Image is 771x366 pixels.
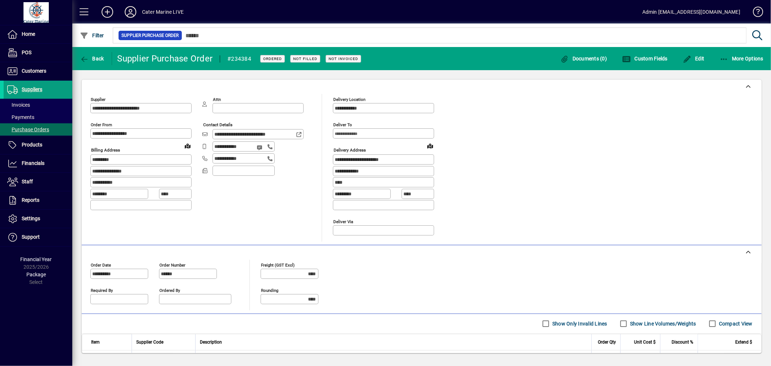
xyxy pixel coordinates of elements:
span: Back [80,56,104,61]
span: Products [22,142,42,148]
span: Reports [22,197,39,203]
a: Customers [4,62,72,80]
span: Custom Fields [622,56,668,61]
span: More Options [720,56,764,61]
span: Extend $ [735,338,752,346]
span: Edit [683,56,704,61]
span: POS [22,50,31,55]
span: Not Filled [293,56,317,61]
span: Discount % [672,338,693,346]
app-page-header-button: Back [72,52,112,65]
button: Documents (0) [558,52,609,65]
button: Back [78,52,106,65]
span: Staff [22,179,33,184]
button: Send SMS [252,139,269,156]
mat-label: Delivery Location [333,97,365,102]
span: Financial Year [21,256,52,262]
td: 35.22 [698,350,761,365]
a: Invoices [4,99,72,111]
span: Documents (0) [560,56,607,61]
button: Filter [78,29,106,42]
a: Home [4,25,72,43]
a: View on map [424,140,436,152]
a: Settings [4,210,72,228]
span: Payments [7,114,34,120]
div: Cater Marine LIVE [142,6,184,18]
button: Custom Fields [620,52,669,65]
span: Ordered [263,56,282,61]
div: Admin [EMAIL_ADDRESS][DOMAIN_NAME] [642,6,740,18]
mat-label: Freight (GST excl) [261,262,295,267]
mat-label: Supplier [91,97,106,102]
span: Financials [22,160,44,166]
label: Show Line Volumes/Weights [629,320,696,327]
span: Supplier Purchase Order [121,32,179,39]
mat-label: Rounding [261,288,278,293]
span: Description [200,338,222,346]
span: Order Qty [598,338,616,346]
a: Purchase Orders [4,123,72,136]
span: Package [26,272,46,277]
mat-label: Order number [159,262,185,267]
td: 2.0000 [591,350,620,365]
mat-label: Deliver To [333,122,352,127]
span: Settings [22,216,40,221]
span: Home [22,31,35,37]
mat-label: Ordered by [159,288,180,293]
a: Staff [4,173,72,191]
span: Suppliers [22,86,42,92]
a: Products [4,136,72,154]
mat-label: Required by [91,288,113,293]
a: POS [4,44,72,62]
span: Support [22,234,40,240]
mat-label: Order from [91,122,112,127]
a: Knowledge Base [748,1,762,25]
span: Customers [22,68,46,74]
span: Purchase Orders [7,127,49,132]
a: Financials [4,154,72,173]
button: Add [96,5,119,18]
mat-label: Order date [91,262,111,267]
span: Item [91,338,100,346]
button: More Options [718,52,766,65]
a: View on map [182,140,193,152]
mat-label: Attn [213,97,221,102]
span: Invoices [7,102,30,108]
td: 0.00 [660,350,698,365]
button: Profile [119,5,142,18]
span: Unit Cost $ [634,338,656,346]
label: Compact View [718,320,753,327]
span: Filter [80,33,104,38]
a: Reports [4,191,72,209]
button: Edit [681,52,706,65]
a: Support [4,228,72,246]
td: 17.6100 [620,350,660,365]
span: Supplier Code [136,338,163,346]
a: Payments [4,111,72,123]
label: Show Only Invalid Lines [551,320,607,327]
mat-label: Deliver via [333,219,353,224]
span: Not Invoiced [329,56,358,61]
div: #234384 [227,53,251,65]
div: Supplier Purchase Order [117,53,213,64]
